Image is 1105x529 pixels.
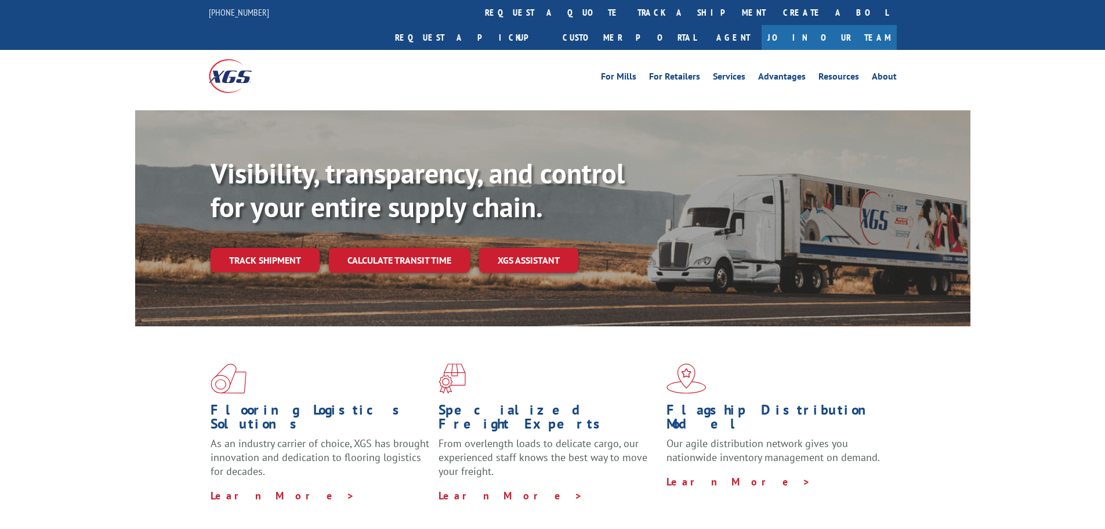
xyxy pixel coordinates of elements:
a: XGS ASSISTANT [479,248,578,273]
a: Request a pickup [386,25,554,50]
a: Resources [818,72,859,85]
a: For Mills [601,72,636,85]
a: [PHONE_NUMBER] [209,6,269,18]
a: For Retailers [649,72,700,85]
p: From overlength loads to delicate cargo, our experienced staff knows the best way to move your fr... [439,437,658,488]
a: About [872,72,897,85]
a: Advantages [758,72,806,85]
a: Services [713,72,745,85]
a: Learn More > [666,475,811,488]
a: Join Our Team [762,25,897,50]
h1: Specialized Freight Experts [439,403,658,437]
a: Track shipment [211,248,320,272]
img: xgs-icon-total-supply-chain-intelligence-red [211,364,247,394]
img: xgs-icon-focused-on-flooring-red [439,364,466,394]
h1: Flagship Distribution Model [666,403,886,437]
a: Customer Portal [554,25,705,50]
a: Learn More > [211,489,355,502]
span: Our agile distribution network gives you nationwide inventory management on demand. [666,437,880,464]
a: Calculate transit time [329,248,470,273]
span: As an industry carrier of choice, XGS has brought innovation and dedication to flooring logistics... [211,437,429,478]
a: Learn More > [439,489,583,502]
img: xgs-icon-flagship-distribution-model-red [666,364,707,394]
h1: Flooring Logistics Solutions [211,403,430,437]
b: Visibility, transparency, and control for your entire supply chain. [211,155,625,225]
a: Agent [705,25,762,50]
